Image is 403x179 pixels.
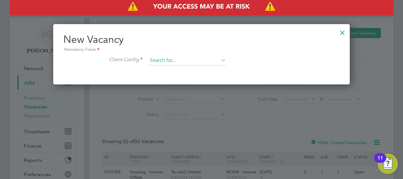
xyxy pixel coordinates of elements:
[63,46,340,53] div: Mandatory Fields
[63,56,143,63] label: Client Config
[63,33,340,53] h2: New Vacancy
[377,158,383,166] div: 11
[148,56,226,65] input: Search for...
[378,154,398,174] button: Open Resource Center, 11 new notifications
